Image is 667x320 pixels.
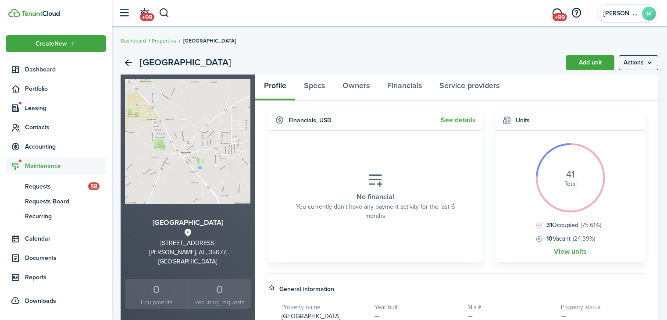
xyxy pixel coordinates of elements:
img: TenantCloud [8,9,20,17]
button: Open sidebar [116,5,132,21]
h5: Property name [282,302,366,312]
a: View units [554,248,587,256]
span: Maintenance [25,161,106,171]
span: 58 [88,182,100,190]
h4: General information [279,284,334,294]
a: Requests58 [6,179,106,194]
placeholder-description: You currently don't have any payment activity for the last 6 months [288,202,463,220]
span: Total [564,179,577,188]
div: 0 [190,281,248,298]
div: 0 [127,281,185,298]
img: Property avatar [125,79,250,204]
span: [GEOGRAPHIC_DATA] [183,37,236,45]
span: +99 [553,13,567,21]
a: Financials [378,75,431,101]
a: Messaging [549,2,565,25]
a: Specs [295,75,334,101]
span: Dashboard [25,65,106,74]
span: Occupied [544,220,601,230]
menu-btn: Actions [619,55,658,70]
placeholder-title: No financial [357,192,394,202]
span: Leasing [25,103,106,113]
a: See details [441,116,476,124]
a: Add unit [566,55,614,70]
b: 31 [546,220,552,230]
span: Requests Board [25,197,106,206]
button: Search [159,6,170,21]
small: Recurring requests [190,298,248,307]
avatar-text: M [642,7,656,21]
small: Equipments [127,298,185,307]
h2: [GEOGRAPHIC_DATA] [140,55,231,70]
h3: [GEOGRAPHIC_DATA] [125,217,251,228]
button: Open resource center [569,6,584,21]
a: Recurring [6,209,106,224]
a: Reports [6,269,106,286]
button: Open menu [619,55,658,70]
span: Reports [25,273,106,282]
a: 0Equipments [125,279,188,309]
span: Create New [36,41,67,47]
span: Vacant [544,234,595,243]
span: Downloads [25,296,56,306]
i: 41 [566,170,574,179]
h5: Year built [375,302,459,312]
span: (75.61%) [581,220,601,230]
div: [PERSON_NAME], AL, 35077, [GEOGRAPHIC_DATA] [125,248,251,266]
span: (24.39%) [573,234,595,243]
h4: Financials , USD [289,116,332,125]
span: Recurring [25,212,106,221]
a: Back [121,55,136,70]
a: Service providers [431,75,508,101]
h5: Mls # [467,302,552,312]
h4: Units [516,116,530,125]
a: Requests Board [6,194,106,209]
a: Owners [334,75,378,101]
a: Dashboard [6,61,106,78]
span: Contacts [25,123,106,132]
span: Requests [25,182,88,191]
span: Portfolio [25,84,106,93]
span: Calendar [25,234,106,243]
div: [STREET_ADDRESS] [125,238,251,248]
span: Morgan [603,11,638,17]
span: Accounting [25,142,106,151]
h5: Property status [561,302,645,312]
a: Dashboard [121,37,146,45]
a: Notifications [136,2,153,25]
b: 10 [546,234,553,243]
span: +99 [140,13,154,21]
a: Properties [152,37,176,45]
span: Documents [25,253,106,263]
img: TenantCloud [21,11,60,16]
a: 0 Recurring requests [188,279,250,309]
button: Open menu [6,35,106,52]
